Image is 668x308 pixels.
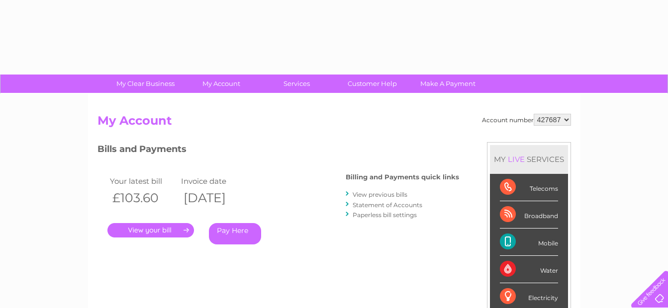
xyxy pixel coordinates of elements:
div: Water [500,256,558,283]
a: Paperless bill settings [353,211,417,219]
a: Services [256,75,338,93]
h3: Bills and Payments [97,142,459,159]
div: Mobile [500,229,558,256]
a: My Account [180,75,262,93]
h2: My Account [97,114,571,133]
div: Telecoms [500,174,558,201]
h4: Billing and Payments quick links [346,173,459,181]
a: . [107,223,194,237]
div: Account number [482,114,571,126]
th: [DATE] [179,188,250,208]
div: MY SERVICES [490,145,568,173]
a: My Clear Business [104,75,187,93]
div: LIVE [506,154,527,164]
a: Pay Here [209,223,261,244]
a: Make A Payment [407,75,489,93]
div: Broadband [500,201,558,229]
a: View previous bills [353,191,407,198]
a: Statement of Accounts [353,201,422,209]
td: Invoice date [179,174,250,188]
a: Customer Help [331,75,413,93]
th: £103.60 [107,188,179,208]
td: Your latest bill [107,174,179,188]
